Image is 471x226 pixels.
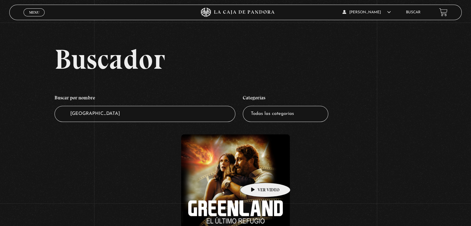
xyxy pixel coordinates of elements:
span: [PERSON_NAME] [342,11,391,14]
span: Menu [29,11,39,14]
h4: Categorías [243,92,328,106]
a: Buscar [406,11,421,14]
h2: Buscador [55,45,461,73]
a: View your shopping cart [439,8,447,16]
h4: Buscar por nombre [55,92,235,106]
span: Cerrar [27,15,41,20]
